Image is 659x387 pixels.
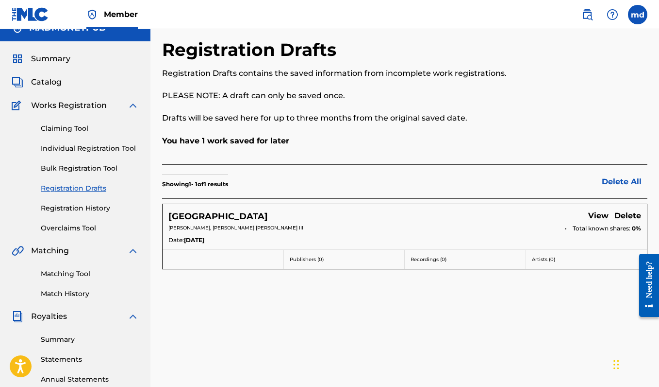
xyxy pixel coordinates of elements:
[162,39,341,61] h2: Registration Drafts
[162,68,536,79] p: Registration Drafts contains the saved information from incomplete work registrations.
[41,123,139,134] a: Claiming Tool
[607,9,618,20] img: help
[577,5,597,24] a: Public Search
[41,183,139,193] a: Registration Drafts
[162,90,536,102] p: PLEASE NOTE: A draft can only be saved once.
[610,340,659,387] iframe: Chat Widget
[127,245,139,257] img: expand
[628,5,647,24] div: User Menu
[31,311,67,322] span: Royalties
[168,236,184,245] span: Date:
[12,245,24,257] img: Matching
[31,53,70,65] span: Summary
[602,176,647,188] a: Delete All
[31,100,107,111] span: Works Registration
[12,76,23,88] img: Catalog
[41,269,139,279] a: Matching Tool
[613,350,619,379] div: Drag
[573,224,632,233] span: Total known shares:
[41,223,139,233] a: Overclaims Tool
[162,112,536,124] p: Drafts will be saved here for up to three months from the original saved date.
[41,163,139,174] a: Bulk Registration Tool
[41,374,139,385] a: Annual Statements
[632,224,641,233] span: 0%
[104,9,138,20] span: Member
[12,53,23,65] img: Summary
[162,135,647,147] p: You have 1 work saved for later
[31,245,69,257] span: Matching
[411,256,520,263] p: Recordings ( 0 )
[12,100,24,111] img: Works Registration
[41,143,139,154] a: Individual Registration Tool
[127,311,139,322] img: expand
[12,76,62,88] a: CatalogCatalog
[41,289,139,299] a: Match History
[588,210,609,223] a: View
[12,311,23,322] img: Royalties
[168,225,303,231] span: [PERSON_NAME], [PERSON_NAME] [PERSON_NAME] III
[162,180,228,189] p: Showing 1 - 1 of 1 results
[12,53,70,65] a: SummarySummary
[12,7,49,21] img: MLC Logo
[41,354,139,365] a: Statements
[31,76,62,88] span: Catalog
[184,236,204,245] span: [DATE]
[532,256,642,263] p: Artists ( 0 )
[290,256,399,263] p: Publishers ( 0 )
[41,203,139,213] a: Registration History
[614,210,641,223] a: Delete
[603,5,622,24] div: Help
[632,245,659,325] iframe: Resource Center
[168,211,268,222] h5: NORFOLK
[581,9,593,20] img: search
[86,9,98,20] img: Top Rightsholder
[41,334,139,345] a: Summary
[127,100,139,111] img: expand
